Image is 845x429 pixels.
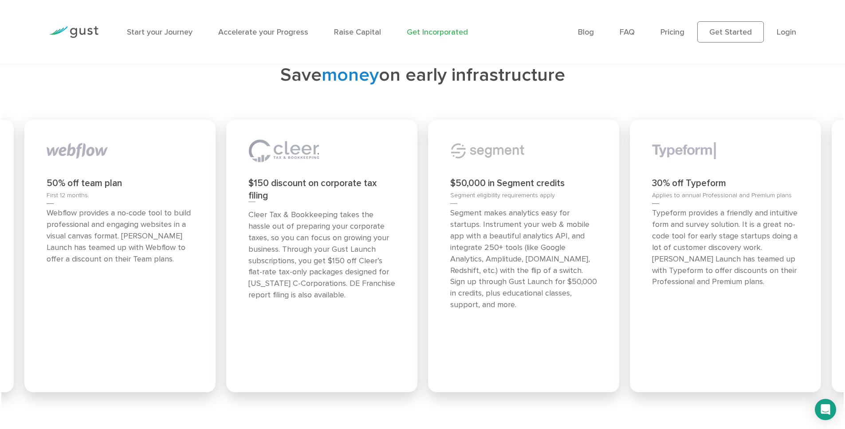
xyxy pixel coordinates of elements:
p: Segment makes analytics easy for startups. Instrument your web & mobile app with a beautiful anal... [450,207,597,311]
div: 30% off Typeform [652,177,799,190]
h2: Save on early infrastructure [7,63,838,88]
span: Segment eligibility requirements apply [450,191,555,204]
p: Webflow provides a no-code tool to build professional and engaging websites in a visual canvas fo... [47,207,193,265]
div: Open Intercom Messenger [815,399,836,420]
a: FAQ [620,27,635,37]
a: Get Incorporated [407,27,468,37]
a: Pricing [660,27,684,37]
a: Blog [578,27,594,37]
a: Get Started [697,21,764,43]
div: 50% off team plan [47,177,193,190]
a: Accelerate your Progress [218,27,308,37]
img: Cleer Tax Bookeeping Logo [248,133,319,168]
p: Cleer Tax & Bookkeeping takes the hassle out of preparing your corporate taxes, so you can focus ... [248,209,395,301]
a: Start your Journey [127,27,193,37]
img: Typeform [652,133,716,168]
img: Segment [450,133,525,168]
p: Typeform provides a friendly and intuitive form and survey solution. It is a great no-code tool f... [652,207,799,288]
img: Webflow [47,133,108,168]
a: Raise Capital [334,27,381,37]
a: Login [777,27,796,37]
span: First 12 months. [47,191,89,204]
span: money [322,64,379,86]
img: Gust Logo [49,26,98,38]
div: $50,000 in Segment credits [450,177,597,190]
span: Applies to annual Professional and Premium plans [652,191,792,204]
div: $150 discount on corporate tax filing [248,177,395,202]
